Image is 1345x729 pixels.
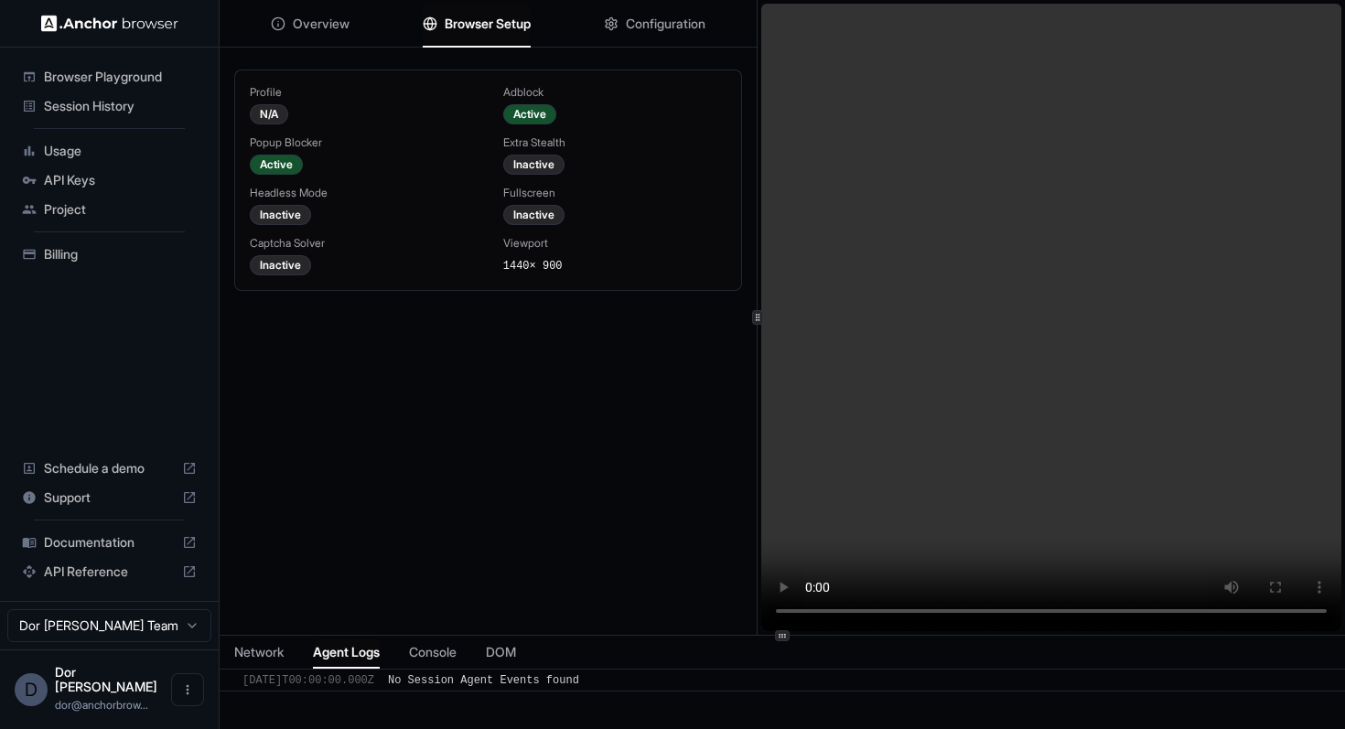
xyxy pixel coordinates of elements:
span: Billing [44,245,197,263]
div: Project [15,195,204,224]
div: Active [250,155,303,175]
span: Overview [293,15,350,33]
div: Inactive [503,155,565,175]
div: Captcha Solver [250,236,474,251]
span: API Reference [44,563,175,581]
span: Session History [44,97,197,115]
div: Headless Mode [250,186,474,200]
span: Usage [44,142,197,160]
div: Profile [250,85,474,100]
div: Fullscreen [503,186,727,200]
div: Inactive [250,255,311,275]
button: Open menu [171,673,204,706]
span: No Session Agent Events found [388,674,579,687]
span: Configuration [626,15,705,33]
span: Project [44,200,197,219]
div: [DATE]T00:00:00.000Z [242,672,374,689]
div: API Reference [15,557,204,586]
span: Documentation [44,533,175,552]
span: Browser Playground [44,68,197,86]
div: Extra Stealth [503,135,727,150]
div: Billing [15,240,204,269]
div: Browser Playground [15,62,204,91]
div: Schedule a demo [15,454,204,483]
div: Documentation [15,528,204,557]
span: Support [44,488,175,507]
span: Browser Setup [445,15,531,33]
span: ​ [229,672,238,689]
div: Support [15,483,204,512]
span: dor@anchorbrowser.io [55,698,148,712]
div: Adblock [503,85,727,100]
div: API Keys [15,166,204,195]
span: DOM [486,643,516,661]
span: Dor Dankner [55,664,157,694]
span: Console [409,643,457,661]
div: Popup Blocker [250,135,474,150]
div: N/A [250,104,288,124]
span: 1440 × 900 [503,260,563,273]
span: Schedule a demo [44,459,175,477]
div: Session History [15,91,204,121]
div: Inactive [503,205,565,225]
div: Inactive [250,205,311,225]
div: D [15,673,48,706]
div: Viewport [503,236,727,251]
div: Active [503,104,556,124]
div: Usage [15,136,204,166]
span: Agent Logs [313,643,380,661]
img: Anchor Logo [41,15,178,32]
span: Network [234,643,284,661]
span: API Keys [44,171,197,189]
